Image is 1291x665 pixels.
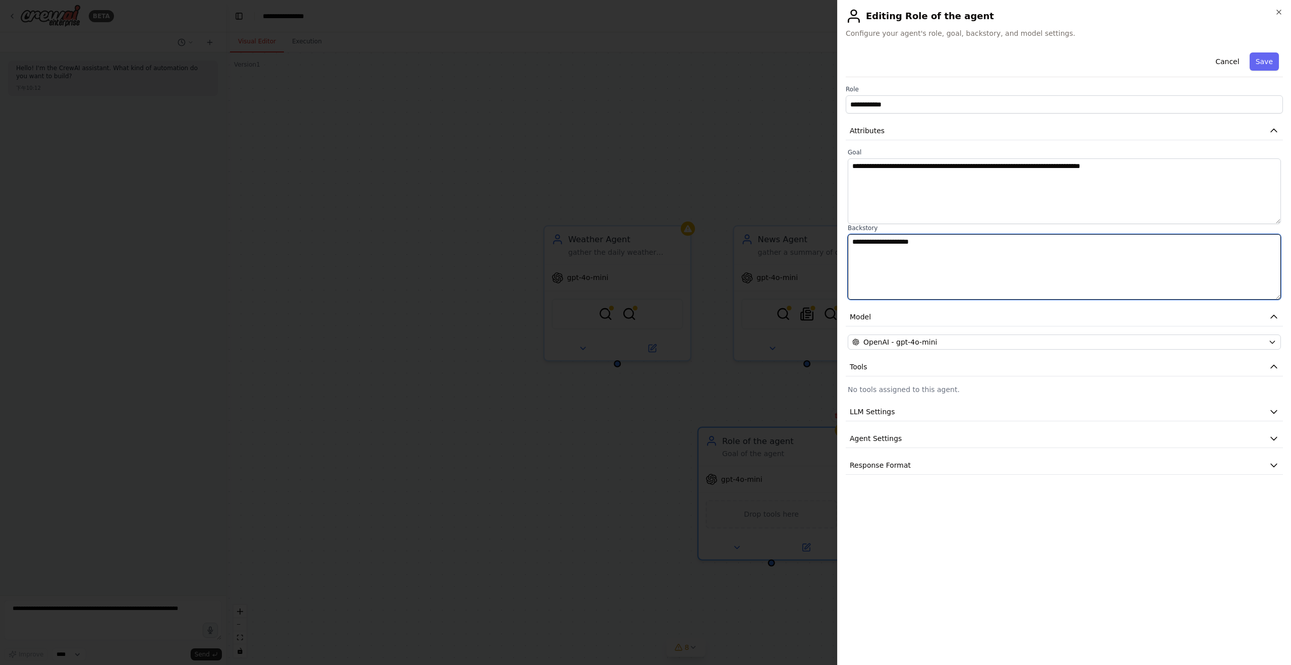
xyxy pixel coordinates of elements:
[850,362,867,372] span: Tools
[848,335,1281,350] button: OpenAI - gpt-4o-mini
[850,407,895,417] span: LLM Settings
[863,337,937,347] span: OpenAI - gpt-4o-mini
[846,358,1283,376] button: Tools
[848,224,1281,232] label: Backstory
[846,308,1283,326] button: Model
[850,460,911,470] span: Response Format
[850,126,885,136] span: Attributes
[846,85,1283,93] label: Role
[846,8,1283,24] h2: Editing Role of the agent
[846,122,1283,140] button: Attributes
[850,433,902,444] span: Agent Settings
[1209,52,1245,71] button: Cancel
[846,429,1283,448] button: Agent Settings
[1250,52,1279,71] button: Save
[850,312,871,322] span: Model
[846,403,1283,421] button: LLM Settings
[846,28,1283,38] span: Configure your agent's role, goal, backstory, and model settings.
[846,456,1283,475] button: Response Format
[848,384,1281,395] p: No tools assigned to this agent.
[848,148,1281,156] label: Goal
